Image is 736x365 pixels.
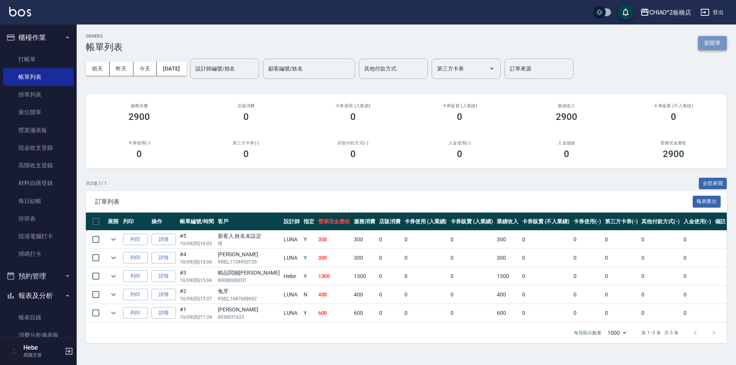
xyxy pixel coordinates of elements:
[136,149,142,159] h3: 0
[639,249,682,267] td: 0
[629,141,718,146] h2: 營業現金應收
[282,249,302,267] td: LUNA
[495,231,520,249] td: 300
[564,149,569,159] h3: 0
[95,198,693,206] span: 訂單列表
[3,286,74,306] button: 報表及分析
[639,286,682,304] td: 0
[350,149,356,159] h3: 0
[218,269,280,277] div: 精品闆娘[PERSON_NAME]
[603,213,640,231] th: 第三方卡券(-)
[3,210,74,228] a: 排班表
[603,304,640,322] td: 0
[352,213,377,231] th: 服務消費
[316,267,352,285] td: 1300
[218,277,280,284] p: 00000000031
[3,121,74,139] a: 營業儀表板
[282,267,302,285] td: Hebe
[663,149,684,159] h3: 2900
[639,267,682,285] td: 0
[3,68,74,86] a: 帳單列表
[3,139,74,157] a: 現金收支登錄
[639,231,682,249] td: 0
[402,249,449,267] td: 0
[178,267,216,285] td: #3
[309,103,397,108] h2: 卡券使用 (入業績)
[218,240,280,247] p: 球
[699,178,727,190] button: 全部展開
[449,304,495,322] td: 0
[123,234,148,246] button: 列印
[95,141,184,146] h2: 卡券使用(-)
[108,289,119,300] button: expand row
[309,141,397,146] h2: 其他付款方式(-)
[86,34,123,39] h2: ORDERS
[449,249,495,267] td: 0
[520,249,572,267] td: 0
[218,314,280,321] p: 0936531623
[495,249,520,267] td: 300
[282,213,302,231] th: 設計師
[574,329,601,336] p: 每頁顯示數量
[202,141,291,146] h2: 第三方卡券(-)
[522,103,611,108] h2: 業績收入
[180,259,214,265] p: 10/09 (四) 15:06
[377,304,402,322] td: 0
[316,286,352,304] td: 400
[218,259,280,265] p: 9582_1734950729
[603,286,640,304] td: 0
[302,267,316,285] td: Y
[520,231,572,249] td: 0
[449,231,495,249] td: 0
[151,289,176,301] a: 詳情
[377,249,402,267] td: 0
[108,252,119,264] button: expand row
[123,289,148,301] button: 列印
[316,231,352,249] td: 300
[180,240,214,247] p: 10/09 (四) 16:03
[282,304,302,322] td: LUNA
[86,180,107,187] p: 共 5 筆, 1 / 1
[639,213,682,231] th: 其他付款方式(-)
[3,28,74,47] button: 櫃檯作業
[639,304,682,322] td: 0
[572,286,603,304] td: 0
[520,267,572,285] td: 0
[495,267,520,285] td: 1300
[108,234,119,245] button: expand row
[3,266,74,286] button: 預約管理
[178,249,216,267] td: #4
[218,250,280,259] div: [PERSON_NAME]
[128,111,150,122] h3: 2900
[149,213,178,231] th: 操作
[316,249,352,267] td: 300
[316,304,352,322] td: 600
[3,309,74,326] a: 報表目錄
[629,103,718,108] h2: 卡券販賣 (不入業績)
[572,249,603,267] td: 0
[377,231,402,249] td: 0
[495,213,520,231] th: 業績收入
[180,314,214,321] p: 10/09 (四) 11:24
[352,267,377,285] td: 1300
[682,231,713,249] td: 0
[572,213,603,231] th: 卡券使用(-)
[121,213,149,231] th: 列印
[3,86,74,103] a: 掛單列表
[402,304,449,322] td: 0
[243,111,249,122] h3: 0
[486,62,498,75] button: Open
[151,307,176,319] a: 詳情
[682,286,713,304] td: 0
[151,234,176,246] a: 詳情
[495,286,520,304] td: 400
[671,111,676,122] h3: 0
[3,326,74,344] a: 消費分析儀表板
[86,42,123,52] h3: 帳單列表
[649,8,692,17] div: CHIAO^2板橋店
[3,103,74,121] a: 座位開單
[3,192,74,210] a: 每日結帳
[157,62,186,76] button: [DATE]
[23,352,62,358] p: 高階主管
[123,270,148,282] button: 列印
